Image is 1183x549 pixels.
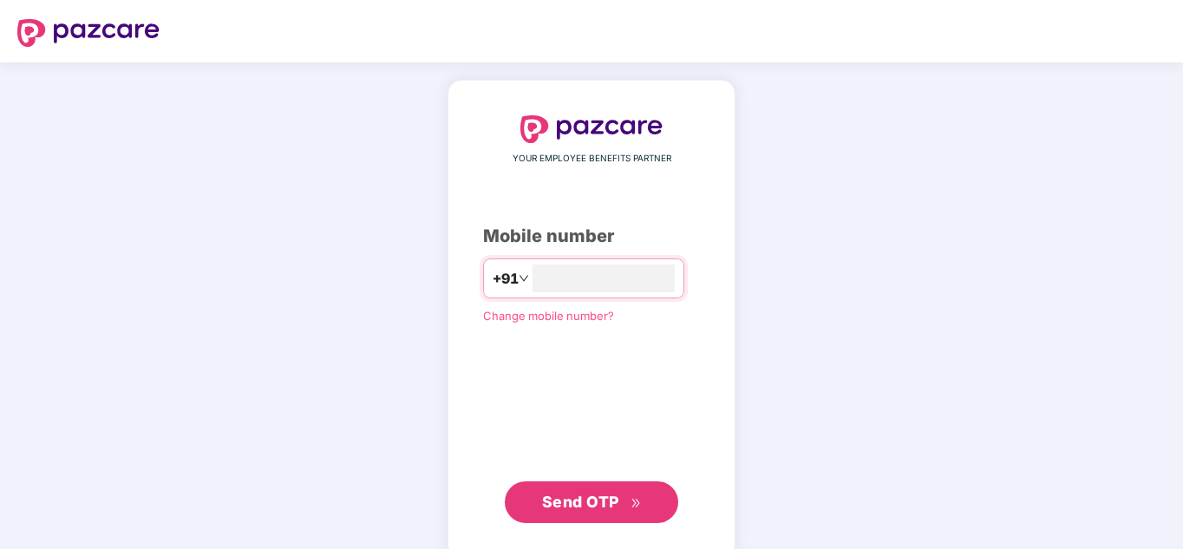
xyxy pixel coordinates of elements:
img: logo [17,19,160,47]
span: +91 [493,268,519,290]
a: Change mobile number? [483,309,614,323]
button: Send OTPdouble-right [505,481,678,523]
span: down [519,273,529,284]
span: double-right [631,498,642,509]
span: YOUR EMPLOYEE BENEFITS PARTNER [513,152,671,166]
span: Send OTP [542,493,619,511]
img: logo [520,115,663,143]
div: Mobile number [483,223,700,250]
